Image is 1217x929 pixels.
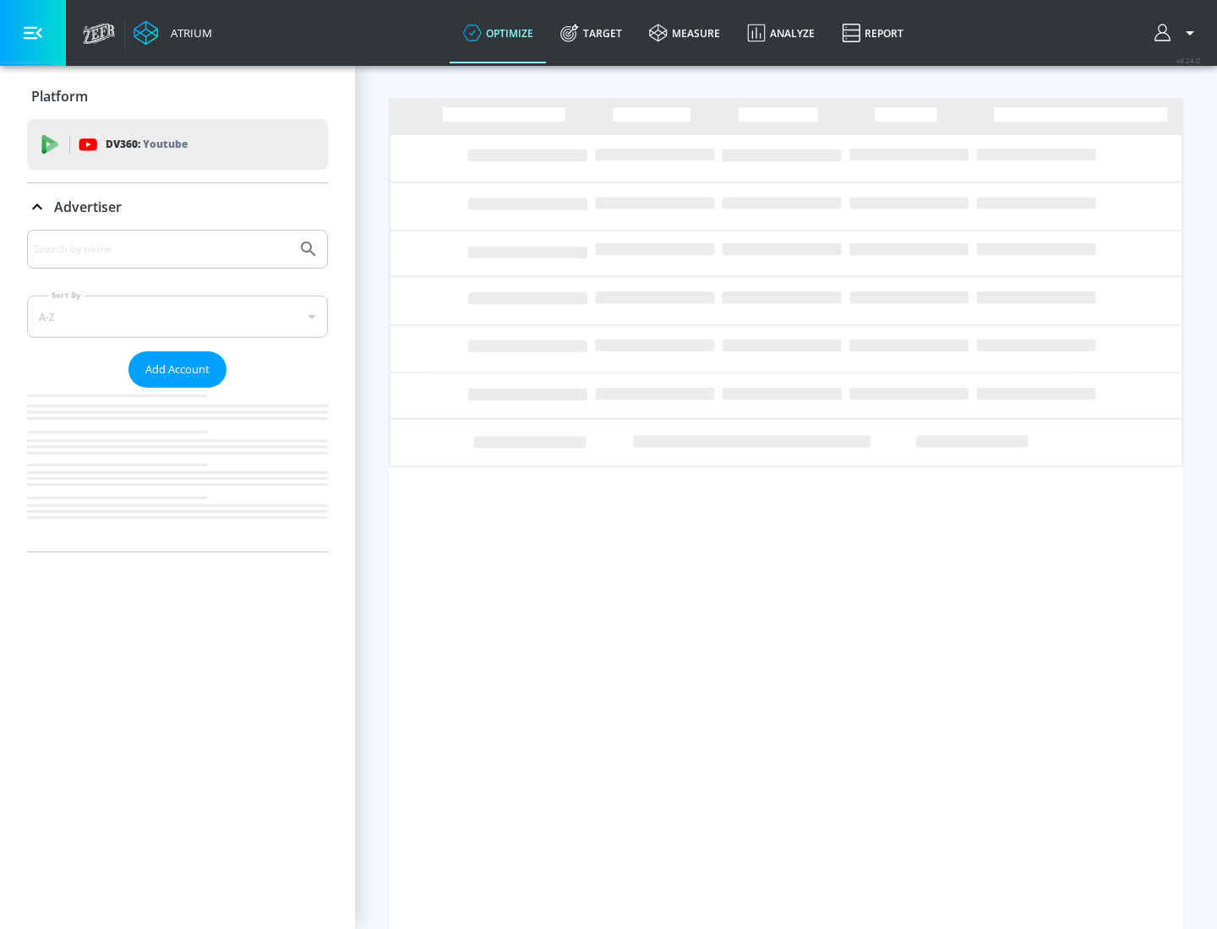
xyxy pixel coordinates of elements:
div: Atrium [164,25,212,41]
button: Add Account [128,351,226,388]
div: DV360: Youtube [27,119,328,170]
input: Search by name [34,238,290,260]
p: Advertiser [54,198,122,216]
p: Platform [31,87,88,106]
label: Sort By [48,290,85,301]
nav: list of Advertiser [27,388,328,551]
p: DV360: [106,135,188,154]
a: Report [828,3,917,63]
div: Advertiser [27,183,328,231]
a: Atrium [134,20,212,46]
span: Add Account [145,360,210,379]
div: A-Z [27,296,328,338]
a: Analyze [734,3,828,63]
a: optimize [450,3,547,63]
p: Youtube [143,135,188,153]
a: Target [547,3,636,63]
a: measure [636,3,734,63]
div: Platform [27,73,328,120]
span: v 4.24.0 [1176,56,1200,65]
div: Advertiser [27,230,328,551]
